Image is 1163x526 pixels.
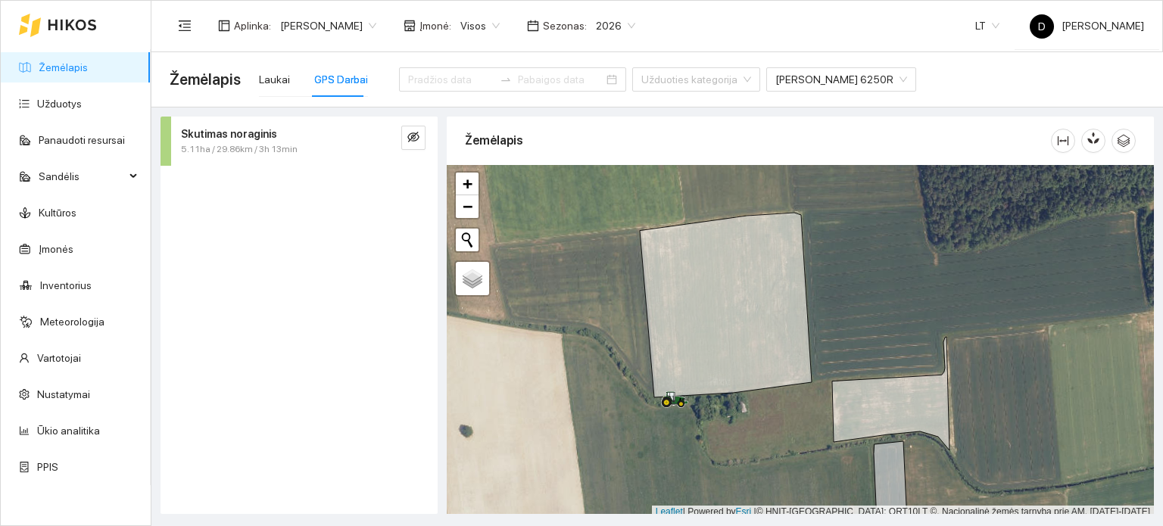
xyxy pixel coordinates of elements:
span: Dovydas Baršauskas [280,14,376,37]
button: Initiate a new search [456,229,479,251]
span: [PERSON_NAME] [1030,20,1144,32]
span: to [500,73,512,86]
span: John deere 6250R [775,68,907,91]
div: Laukai [259,71,290,88]
span: 2026 [596,14,635,37]
span: layout [218,20,230,32]
button: eye-invisible [401,126,426,150]
a: Meteorologija [40,316,104,328]
span: column-width [1052,135,1074,147]
a: PPIS [37,461,58,473]
a: Esri [736,506,752,517]
span: swap-right [500,73,512,86]
span: + [463,174,472,193]
a: Ūkio analitika [37,425,100,437]
strong: Skutimas noraginis [181,128,277,140]
span: shop [404,20,416,32]
div: Skutimas noraginis5.11ha / 29.86km / 3h 13mineye-invisible [161,117,438,166]
span: menu-fold [178,19,192,33]
span: Įmonė : [419,17,451,34]
span: eye-invisible [407,131,419,145]
span: Sezonas : [543,17,587,34]
a: Zoom out [456,195,479,218]
div: | Powered by © HNIT-[GEOGRAPHIC_DATA]; ORT10LT ©, Nacionalinė žemės tarnyba prie AM, [DATE]-[DATE] [652,506,1154,518]
span: calendar [527,20,539,32]
span: Žemėlapis [170,67,241,92]
input: Pabaigos data [518,71,603,88]
a: Panaudoti resursai [39,134,125,146]
a: Zoom in [456,173,479,195]
span: Sandėlis [39,161,125,191]
a: Įmonės [39,243,73,255]
div: Žemėlapis [465,119,1051,162]
span: LT [975,14,999,37]
button: column-width [1051,129,1075,153]
span: Aplinka : [234,17,271,34]
span: | [754,506,756,517]
a: Vartotojai [37,352,81,364]
span: 5.11ha / 29.86km / 3h 13min [181,142,298,157]
div: GPS Darbai [314,71,368,88]
a: Layers [456,262,489,295]
span: − [463,197,472,216]
a: Inventorius [40,279,92,291]
a: Kultūros [39,207,76,219]
button: menu-fold [170,11,200,41]
a: Nustatymai [37,388,90,400]
span: Visos [460,14,500,37]
a: Užduotys [37,98,82,110]
input: Pradžios data [408,71,494,88]
a: Žemėlapis [39,61,88,73]
span: D [1038,14,1046,39]
a: Leaflet [656,506,683,517]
